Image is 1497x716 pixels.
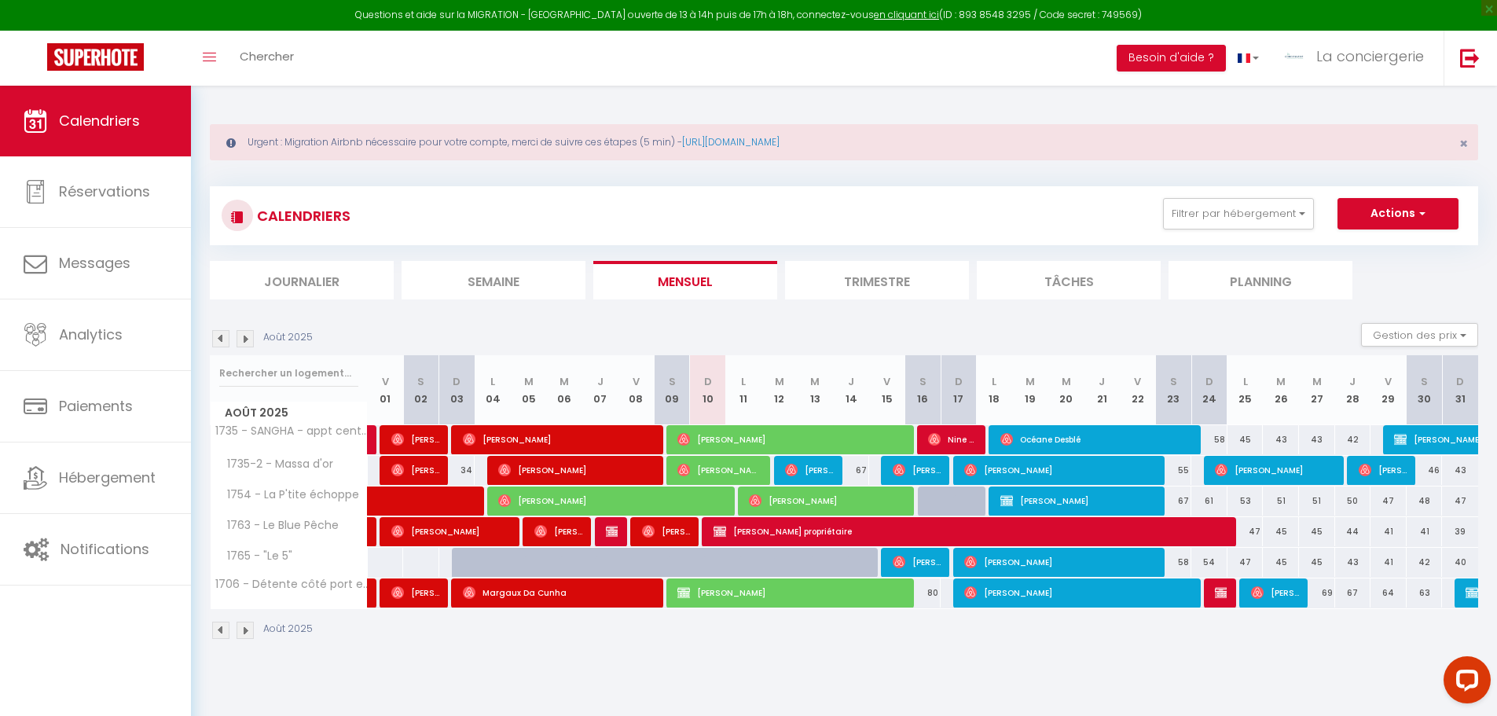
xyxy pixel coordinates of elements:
[228,31,306,86] a: Chercher
[1335,548,1371,577] div: 43
[498,486,727,516] span: [PERSON_NAME]
[391,455,439,485] span: [PERSON_NAME]
[633,374,640,389] abbr: V
[47,43,144,71] img: Super Booking
[904,355,941,425] th: 16
[1335,425,1371,454] div: 42
[1335,355,1371,425] th: 28
[682,135,780,149] a: [URL][DOMAIN_NAME]
[1442,517,1478,546] div: 39
[1263,487,1299,516] div: 51
[1349,374,1356,389] abbr: J
[1276,374,1286,389] abbr: M
[210,261,394,299] li: Journalier
[253,198,350,233] h3: CALENDRIERS
[1263,517,1299,546] div: 45
[1263,425,1299,454] div: 43
[263,622,313,637] p: Août 2025
[213,578,370,590] span: 1706 - Détente côté port et cure thermale
[1191,548,1227,577] div: 54
[498,455,655,485] span: [PERSON_NAME]
[1442,456,1478,485] div: 43
[61,539,149,559] span: Notifications
[964,455,1157,485] span: [PERSON_NAME]
[654,355,690,425] th: 09
[1335,517,1371,546] div: 44
[1337,198,1458,229] button: Actions
[1299,355,1335,425] th: 27
[1460,48,1480,68] img: logout
[1120,355,1156,425] th: 22
[677,578,906,608] span: [PERSON_NAME]
[453,374,460,389] abbr: D
[1048,355,1084,425] th: 20
[1407,517,1443,546] div: 41
[59,396,133,416] span: Paiements
[524,374,534,389] abbr: M
[1227,425,1264,454] div: 45
[704,374,712,389] abbr: D
[941,355,977,425] th: 17
[1459,134,1468,153] span: ×
[213,548,296,565] span: 1765 - "Le 5"
[1156,456,1192,485] div: 55
[1134,374,1141,389] abbr: V
[368,425,376,455] a: [PERSON_NAME]
[1431,650,1497,716] iframe: LiveChat chat widget
[463,424,655,454] span: [PERSON_NAME]
[1442,355,1478,425] th: 31
[1000,486,1157,516] span: [PERSON_NAME]
[1370,578,1407,608] div: 64
[1407,456,1443,485] div: 46
[761,355,798,425] th: 12
[213,425,370,437] span: 1735 - SANGHA - appt centre-ville
[749,486,905,516] span: [PERSON_NAME]
[1456,374,1464,389] abbr: D
[59,111,140,130] span: Calendriers
[869,355,905,425] th: 15
[463,578,655,608] span: Margaux Da Cunha
[1084,355,1120,425] th: 21
[1215,578,1227,608] span: Resa DPE GOES
[1251,578,1299,608] span: [PERSON_NAME]
[955,374,963,389] abbr: D
[1442,548,1478,577] div: 40
[1026,374,1035,389] abbr: M
[213,487,363,504] span: 1754 - La P'tite échoppe
[211,402,367,424] span: Août 2025
[511,355,547,425] th: 05
[1370,548,1407,577] div: 41
[690,355,726,425] th: 10
[775,374,784,389] abbr: M
[59,325,123,344] span: Analytics
[213,517,343,534] span: 1763 - Le Blue Pêche
[714,516,1231,546] span: [PERSON_NAME] propriétaire
[1062,374,1071,389] abbr: M
[1299,517,1335,546] div: 45
[219,359,358,387] input: Rechercher un logement...
[1370,487,1407,516] div: 47
[240,48,294,64] span: Chercher
[1117,45,1226,72] button: Besoin d'aide ?
[1299,425,1335,454] div: 43
[833,456,869,485] div: 67
[669,374,676,389] abbr: S
[1385,374,1392,389] abbr: V
[977,261,1161,299] li: Tâches
[1170,374,1177,389] abbr: S
[1299,548,1335,577] div: 45
[1163,198,1314,229] button: Filtrer par hébergement
[1299,578,1335,608] div: 69
[642,516,690,546] span: [PERSON_NAME]
[606,516,618,546] span: Resa Propriétaire
[1359,455,1407,485] span: [PERSON_NAME]
[1012,355,1048,425] th: 19
[741,374,746,389] abbr: L
[893,455,941,485] span: [PERSON_NAME]
[382,374,389,389] abbr: V
[1407,578,1443,608] div: 63
[439,355,475,425] th: 03
[1205,374,1213,389] abbr: D
[1370,355,1407,425] th: 29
